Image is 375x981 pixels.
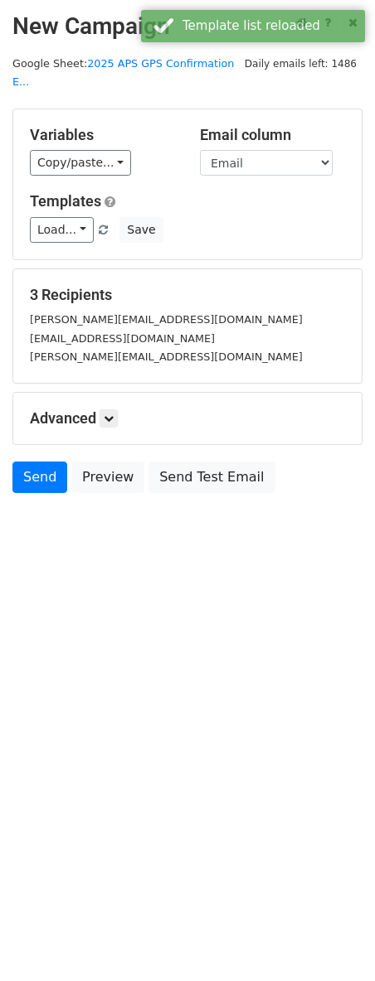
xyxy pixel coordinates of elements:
[30,150,131,176] a: Copy/paste...
[12,57,234,89] a: 2025 APS GPS Confirmation E...
[12,57,234,89] small: Google Sheet:
[30,217,94,243] a: Load...
[30,409,345,428] h5: Advanced
[200,126,345,144] h5: Email column
[30,192,101,210] a: Templates
[292,901,375,981] iframe: Chat Widget
[12,12,363,41] h2: New Campaign
[30,313,303,326] small: [PERSON_NAME][EMAIL_ADDRESS][DOMAIN_NAME]
[30,126,175,144] h5: Variables
[30,286,345,304] h5: 3 Recipients
[183,17,358,36] div: Template list reloaded
[71,462,144,493] a: Preview
[239,57,363,70] a: Daily emails left: 1486
[12,462,67,493] a: Send
[30,350,303,363] small: [PERSON_NAME][EMAIL_ADDRESS][DOMAIN_NAME]
[30,332,215,345] small: [EMAIL_ADDRESS][DOMAIN_NAME]
[239,55,363,73] span: Daily emails left: 1486
[149,462,275,493] a: Send Test Email
[119,217,163,243] button: Save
